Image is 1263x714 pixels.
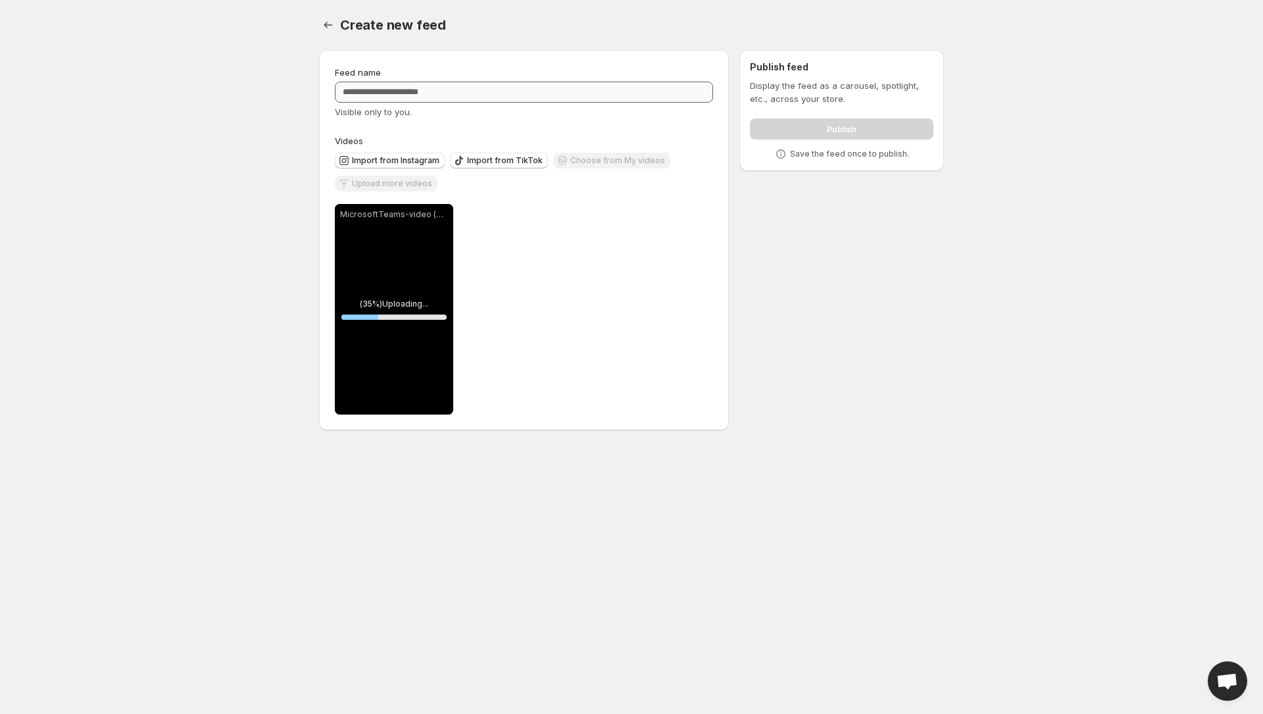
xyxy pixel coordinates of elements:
[450,153,548,168] button: Import from TikTok
[335,107,412,117] span: Visible only to you.
[750,79,933,105] p: Display the feed as a carousel, spotlight, etc., across your store.
[1208,661,1247,701] div: Open chat
[340,209,448,220] p: MicrosoftTeams-video (4).mp4
[335,153,445,168] button: Import from Instagram
[790,149,909,159] p: Save the feed once to publish.
[340,17,446,33] span: Create new feed
[750,61,933,74] h2: Publish feed
[319,16,337,34] button: Settings
[335,136,363,146] span: Videos
[467,155,543,166] span: Import from TikTok
[335,67,381,78] span: Feed name
[352,155,439,166] span: Import from Instagram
